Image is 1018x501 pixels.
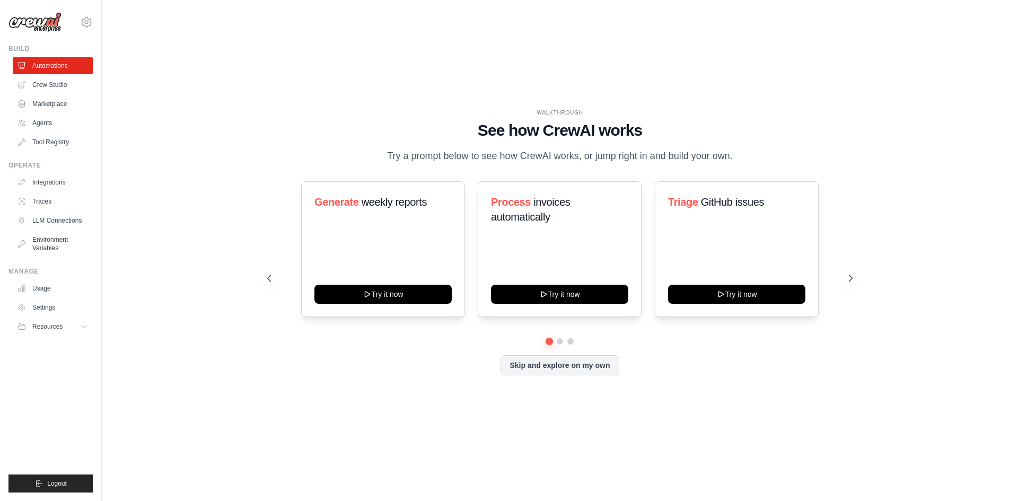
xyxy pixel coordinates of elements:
span: GitHub issues [700,196,763,208]
button: Resources [13,318,93,335]
span: weekly reports [362,196,427,208]
span: Triage [668,196,698,208]
iframe: Chat Widget [965,450,1018,501]
button: Try it now [314,285,452,304]
span: invoices automatically [491,196,570,223]
a: Usage [13,280,93,297]
a: Integrations [13,174,93,191]
a: Traces [13,193,93,210]
div: WALKTHROUGH [267,109,853,117]
a: Automations [13,57,93,74]
span: Logout [47,479,67,488]
img: Logo [8,12,62,32]
a: Tool Registry [13,134,93,151]
div: Operate [8,161,93,170]
div: Build [8,45,93,53]
a: LLM Connections [13,212,93,229]
a: Crew Studio [13,76,93,93]
p: Try a prompt below to see how CrewAI works, or jump right in and build your own. [382,148,738,164]
span: Process [491,196,531,208]
a: Settings [13,299,93,316]
span: Generate [314,196,359,208]
a: Environment Variables [13,231,93,257]
span: Resources [32,322,63,331]
h1: See how CrewAI works [267,121,853,140]
div: Manage [8,267,93,276]
a: Marketplace [13,95,93,112]
button: Try it now [491,285,628,304]
a: Agents [13,115,93,131]
button: Try it now [668,285,805,304]
button: Logout [8,474,93,493]
button: Skip and explore on my own [501,355,619,375]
